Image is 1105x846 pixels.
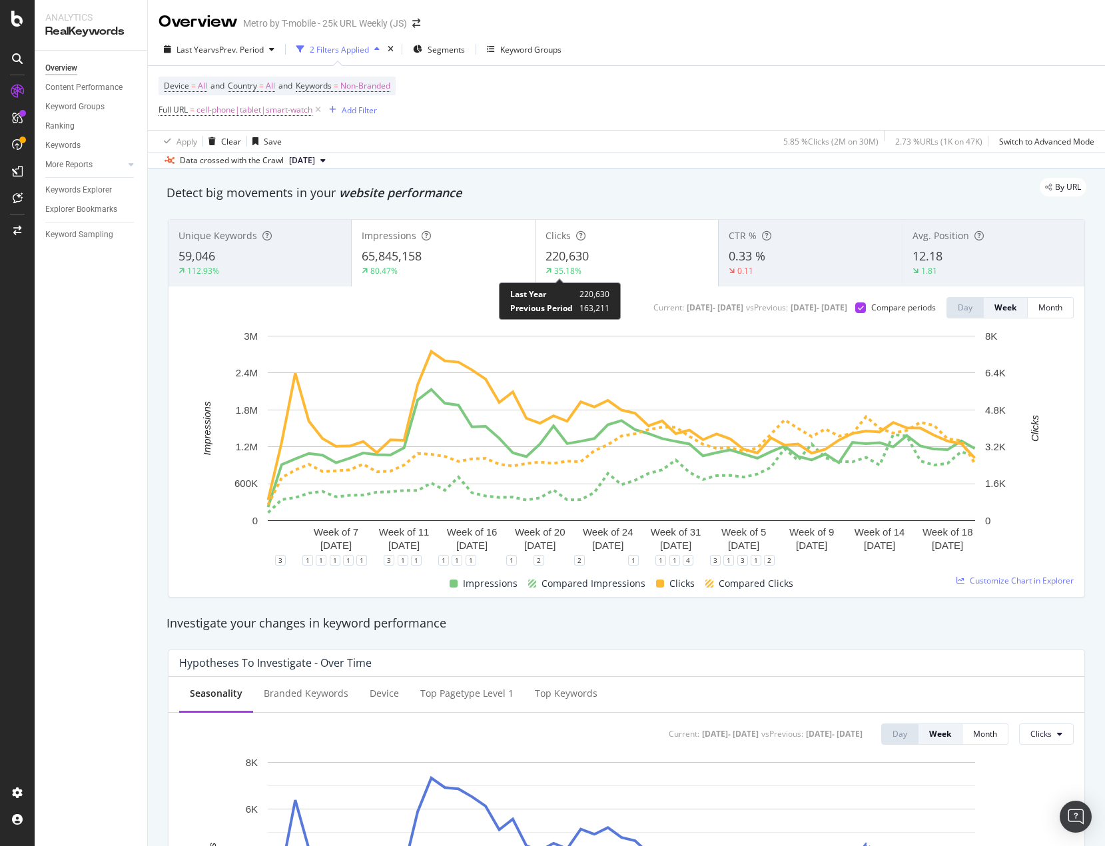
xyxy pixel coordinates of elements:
[370,265,398,276] div: 80.47%
[1019,723,1074,745] button: Clicks
[932,540,963,551] text: [DATE]
[751,555,761,566] div: 1
[534,555,544,566] div: 2
[211,44,264,55] span: vs Prev. Period
[546,248,589,264] span: 220,630
[729,248,765,264] span: 0.33 %
[921,265,937,276] div: 1.81
[228,80,257,91] span: Country
[302,555,313,566] div: 1
[764,555,775,566] div: 2
[946,297,984,318] button: Day
[236,367,258,378] text: 2.4M
[252,515,258,526] text: 0
[1030,728,1052,739] span: Clicks
[196,101,312,119] span: cell-phone|tablet|smart-watch
[719,576,793,592] span: Compared Clicks
[746,302,788,313] div: vs Previous :
[973,728,997,739] div: Month
[506,555,517,566] div: 1
[190,687,242,700] div: Seasonality
[45,183,138,197] a: Keywords Explorer
[45,203,117,216] div: Explorer Bookmarks
[554,265,581,276] div: 35.18%
[893,728,907,739] div: Day
[1040,178,1086,197] div: legacy label
[310,44,369,55] div: 2 Filters Applied
[669,728,699,739] div: Current:
[985,478,1006,489] text: 1.6K
[592,540,623,551] text: [DATE]
[246,803,258,815] text: 6K
[723,555,734,566] div: 1
[660,540,691,551] text: [DATE]
[45,139,81,153] div: Keywords
[234,478,258,489] text: 600K
[45,119,75,133] div: Ranking
[221,136,241,147] div: Clear
[710,555,721,566] div: 3
[45,11,137,24] div: Analytics
[729,229,757,242] span: CTR %
[683,555,693,566] div: 4
[45,228,113,242] div: Keyword Sampling
[583,526,633,538] text: Week of 24
[45,183,112,197] div: Keywords Explorer
[314,526,358,538] text: Week of 7
[45,228,138,242] a: Keyword Sampling
[864,540,895,551] text: [DATE]
[45,81,123,95] div: Content Performance
[291,39,385,60] button: 2 Filters Applied
[343,555,354,566] div: 1
[510,302,573,314] span: Previous Period
[334,80,338,91] span: =
[1028,297,1074,318] button: Month
[45,158,125,172] a: More Reports
[45,158,93,172] div: More Reports
[1038,302,1062,313] div: Month
[929,728,951,739] div: Week
[985,515,990,526] text: 0
[177,44,211,55] span: Last Year
[187,265,219,276] div: 112.93%
[388,540,420,551] text: [DATE]
[985,441,1006,452] text: 3.2K
[651,526,701,538] text: Week of 31
[45,81,138,95] a: Content Performance
[198,77,207,95] span: All
[737,265,753,276] div: 0.11
[236,441,258,452] text: 1.2M
[210,80,224,91] span: and
[45,24,137,39] div: RealKeywords
[702,728,759,739] div: [DATE] - [DATE]
[871,302,936,313] div: Compare periods
[179,329,1064,560] svg: A chart.
[956,575,1074,586] a: Customize Chart in Explorer
[330,555,340,566] div: 1
[179,248,215,264] span: 59,046
[259,80,264,91] span: =
[796,540,827,551] text: [DATE]
[806,728,863,739] div: [DATE] - [DATE]
[500,44,561,55] div: Keyword Groups
[385,43,396,56] div: times
[420,687,514,700] div: Top pagetype Level 1
[985,330,997,342] text: 8K
[411,555,422,566] div: 1
[243,17,407,30] div: Metro by T-mobile - 25k URL Weekly (JS)
[236,404,258,416] text: 1.8M
[179,656,372,669] div: Hypotheses to Investigate - Over Time
[264,136,282,147] div: Save
[958,302,972,313] div: Day
[994,302,1016,313] div: Week
[45,139,138,153] a: Keywords
[721,526,766,538] text: Week of 5
[45,61,77,75] div: Overview
[324,102,377,118] button: Add Filter
[1055,183,1081,191] span: By URL
[922,526,973,538] text: Week of 18
[669,576,695,592] span: Clicks
[275,555,286,566] div: 3
[985,367,1006,378] text: 6.4K
[984,297,1028,318] button: Week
